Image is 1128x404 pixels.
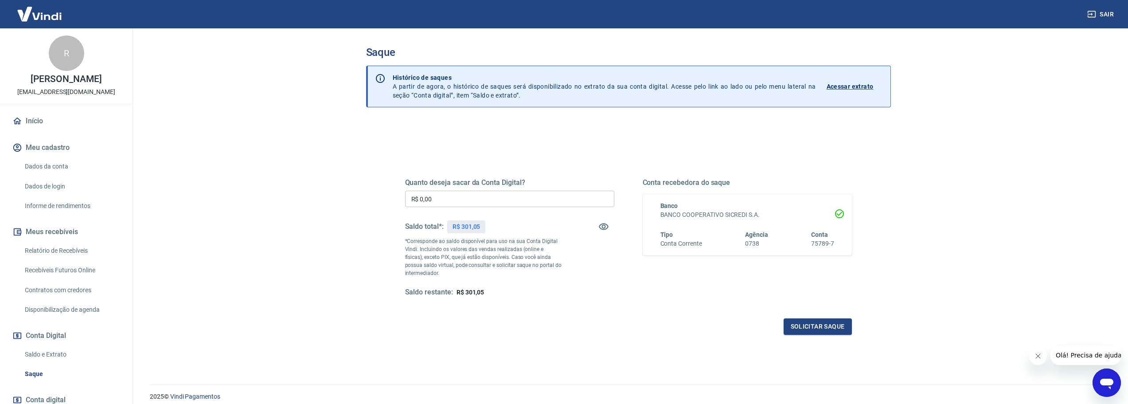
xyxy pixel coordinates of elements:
iframe: Botão para abrir a janela de mensagens [1093,369,1121,397]
a: Dados de login [21,177,122,196]
a: Saldo e Extrato [21,345,122,364]
span: Conta [811,231,828,238]
a: Vindi Pagamentos [170,393,220,400]
span: Tipo [660,231,673,238]
span: Olá! Precisa de ajuda? [5,6,74,13]
h6: 0738 [745,239,768,248]
p: [EMAIL_ADDRESS][DOMAIN_NAME] [17,87,115,97]
h5: Saldo total*: [405,222,444,231]
iframe: Fechar mensagem [1029,347,1047,365]
div: R [49,35,84,71]
a: Saque [21,365,122,383]
a: Contratos com credores [21,281,122,299]
button: Conta Digital [11,326,122,345]
img: Vindi [11,0,68,27]
a: Relatório de Recebíveis [21,242,122,260]
p: A partir de agora, o histórico de saques será disponibilizado no extrato da sua conta digital. Ac... [393,73,816,100]
h5: Saldo restante: [405,288,453,297]
h6: 75789-7 [811,239,834,248]
p: Histórico de saques [393,73,816,82]
button: Meu cadastro [11,138,122,157]
h5: Quanto deseja sacar da Conta Digital? [405,178,614,187]
button: Sair [1085,6,1117,23]
h5: Conta recebedora do saque [643,178,852,187]
iframe: Mensagem da empresa [1050,345,1121,365]
h3: Saque [366,46,891,59]
a: Início [11,111,122,131]
button: Solicitar saque [784,318,852,335]
span: Agência [745,231,768,238]
a: Informe de rendimentos [21,197,122,215]
a: Disponibilização de agenda [21,301,122,319]
p: [PERSON_NAME] [31,75,101,84]
p: Acessar extrato [827,82,874,91]
a: Acessar extrato [827,73,883,100]
span: R$ 301,05 [457,289,484,296]
p: *Corresponde ao saldo disponível para uso na sua Conta Digital Vindi. Incluindo os valores das ve... [405,237,562,277]
p: 2025 © [150,392,1107,401]
h6: BANCO COOPERATIVO SICREDI S.A. [660,210,834,220]
h6: Conta Corrente [660,239,702,248]
a: Dados da conta [21,157,122,176]
p: R$ 301,05 [453,222,480,231]
button: Meus recebíveis [11,222,122,242]
span: Banco [660,202,678,209]
a: Recebíveis Futuros Online [21,261,122,279]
